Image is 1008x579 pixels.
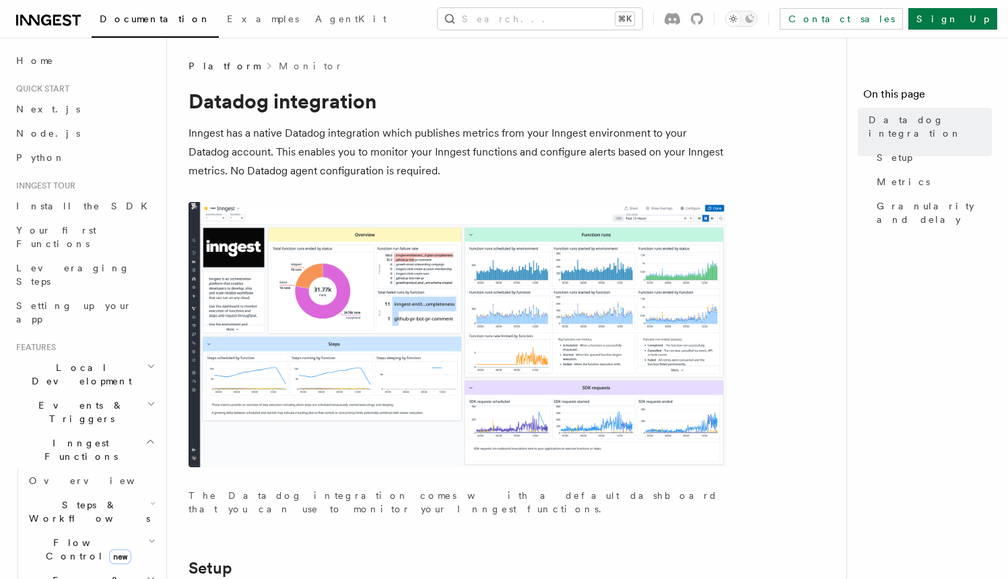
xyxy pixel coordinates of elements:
[11,294,158,331] a: Setting up your app
[11,355,158,393] button: Local Development
[11,361,147,388] span: Local Development
[780,8,903,30] a: Contact sales
[189,59,260,73] span: Platform
[11,218,158,256] a: Your first Functions
[11,83,69,94] span: Quick start
[315,13,387,24] span: AgentKit
[219,4,307,36] a: Examples
[16,54,54,67] span: Home
[11,48,158,73] a: Home
[863,86,992,108] h4: On this page
[16,201,156,211] span: Install the SDK
[16,300,132,325] span: Setting up your app
[279,59,343,73] a: Monitor
[100,13,211,24] span: Documentation
[725,11,758,27] button: Toggle dark mode
[11,256,158,294] a: Leveraging Steps
[29,475,168,486] span: Overview
[189,89,727,113] h1: Datadog integration
[24,469,158,493] a: Overview
[24,498,150,525] span: Steps & Workflows
[877,199,992,226] span: Granularity and delay
[16,128,80,139] span: Node.js
[871,194,992,232] a: Granularity and delay
[871,170,992,194] a: Metrics
[11,393,158,431] button: Events & Triggers
[438,8,642,30] button: Search...⌘K
[11,342,56,353] span: Features
[24,536,148,563] span: Flow Control
[615,12,634,26] kbd: ⌘K
[189,202,727,467] img: The default dashboard for the Inngest Datadog integration
[11,180,75,191] span: Inngest tour
[189,489,727,516] p: The Datadog integration comes with a default dashboard that you can use to monitor your Inngest f...
[16,104,80,114] span: Next.js
[189,559,232,578] a: Setup
[109,549,131,564] span: new
[24,493,158,531] button: Steps & Workflows
[877,175,930,189] span: Metrics
[908,8,997,30] a: Sign Up
[11,145,158,170] a: Python
[863,108,992,145] a: Datadog integration
[11,436,145,463] span: Inngest Functions
[189,124,727,180] p: Inngest has a native Datadog integration which publishes metrics from your Inngest environment to...
[16,152,65,163] span: Python
[11,97,158,121] a: Next.js
[11,121,158,145] a: Node.js
[11,194,158,218] a: Install the SDK
[227,13,299,24] span: Examples
[307,4,395,36] a: AgentKit
[16,263,130,287] span: Leveraging Steps
[11,399,147,425] span: Events & Triggers
[877,151,912,164] span: Setup
[92,4,219,38] a: Documentation
[16,225,96,249] span: Your first Functions
[869,113,992,140] span: Datadog integration
[11,431,158,469] button: Inngest Functions
[24,531,158,568] button: Flow Controlnew
[871,145,992,170] a: Setup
